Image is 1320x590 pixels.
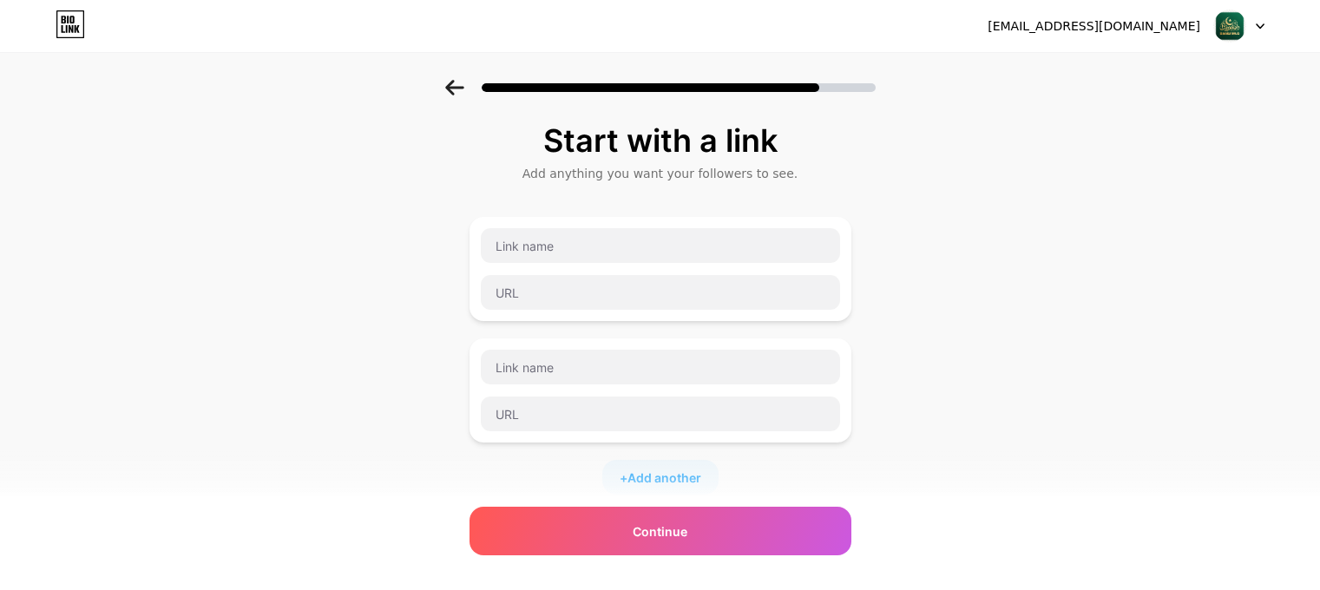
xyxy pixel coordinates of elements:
[481,275,840,310] input: URL
[602,460,719,495] div: +
[633,522,687,541] span: Continue
[478,165,843,182] div: Add anything you want your followers to see.
[988,17,1200,36] div: [EMAIL_ADDRESS][DOMAIN_NAME]
[481,228,840,263] input: Link name
[1213,10,1246,43] img: barakahhub
[470,536,851,554] div: Socials
[481,350,840,384] input: Link name
[478,123,843,158] div: Start with a link
[627,469,701,487] span: Add another
[481,397,840,431] input: URL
